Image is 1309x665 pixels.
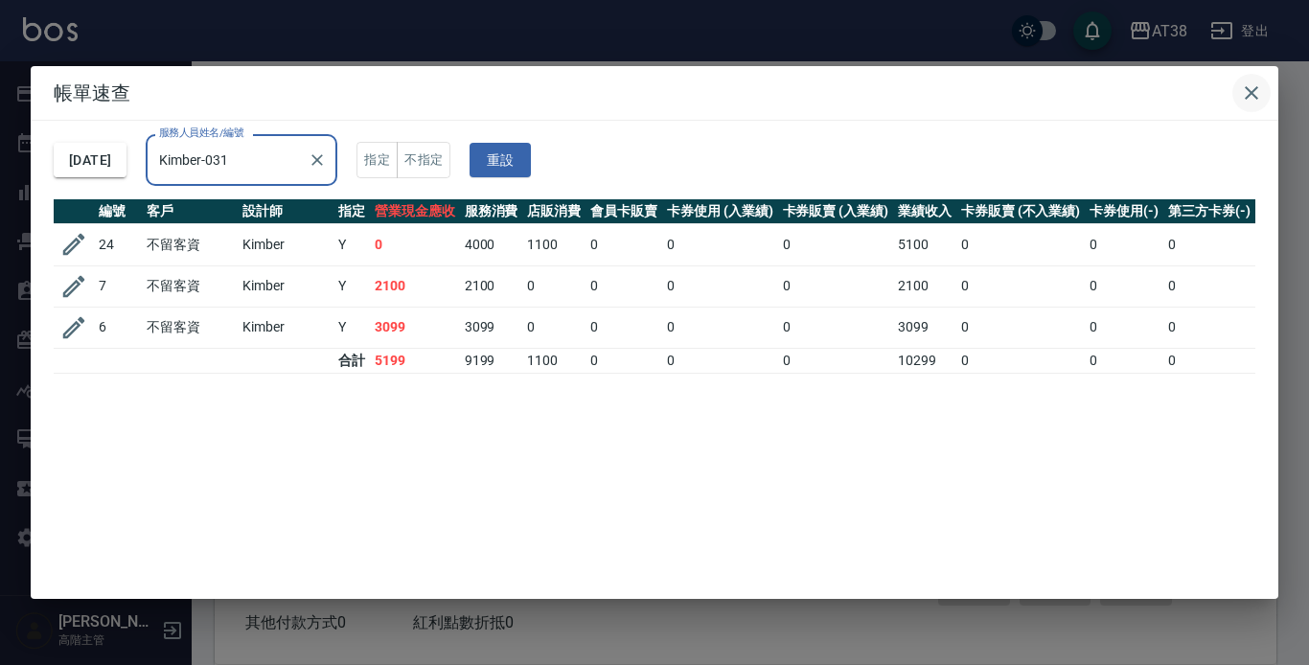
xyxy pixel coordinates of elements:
[893,348,956,373] td: 10299
[370,199,460,224] th: 營業現金應收
[778,348,894,373] td: 0
[893,307,956,348] td: 3099
[304,147,331,173] button: Clear
[1163,223,1255,265] td: 0
[522,223,586,265] td: 1100
[778,223,894,265] td: 0
[1163,348,1255,373] td: 0
[333,223,370,265] td: Y
[333,307,370,348] td: Y
[370,348,460,373] td: 5199
[370,223,460,265] td: 0
[370,307,460,348] td: 3099
[1085,348,1163,373] td: 0
[460,223,523,265] td: 4000
[956,265,1085,307] td: 0
[142,307,238,348] td: 不留客資
[662,199,778,224] th: 卡券使用 (入業績)
[893,199,956,224] th: 業績收入
[893,223,956,265] td: 5100
[94,199,142,224] th: 編號
[460,199,523,224] th: 服務消費
[238,265,333,307] td: Kimber
[238,307,333,348] td: Kimber
[1163,265,1255,307] td: 0
[778,199,894,224] th: 卡券販賣 (入業績)
[333,265,370,307] td: Y
[662,348,778,373] td: 0
[522,348,586,373] td: 1100
[956,348,1085,373] td: 0
[778,307,894,348] td: 0
[522,265,586,307] td: 0
[586,348,662,373] td: 0
[522,307,586,348] td: 0
[460,265,523,307] td: 2100
[586,199,662,224] th: 會員卡販賣
[956,199,1085,224] th: 卡券販賣 (不入業績)
[333,199,370,224] th: 指定
[238,223,333,265] td: Kimber
[333,348,370,373] td: 合計
[1085,223,1163,265] td: 0
[586,307,662,348] td: 0
[397,142,450,179] button: 不指定
[31,66,1278,120] h2: 帳單速查
[778,265,894,307] td: 0
[460,348,523,373] td: 9199
[1163,307,1255,348] td: 0
[662,307,778,348] td: 0
[94,265,142,307] td: 7
[662,265,778,307] td: 0
[1085,307,1163,348] td: 0
[956,223,1085,265] td: 0
[142,223,238,265] td: 不留客資
[460,307,523,348] td: 3099
[142,199,238,224] th: 客戶
[522,199,586,224] th: 店販消費
[238,199,333,224] th: 設計師
[586,265,662,307] td: 0
[956,307,1085,348] td: 0
[662,223,778,265] td: 0
[54,143,126,178] button: [DATE]
[1085,199,1163,224] th: 卡券使用(-)
[94,307,142,348] td: 6
[356,142,398,179] button: 指定
[94,223,142,265] td: 24
[159,126,243,140] label: 服務人員姓名/編號
[370,265,460,307] td: 2100
[1085,265,1163,307] td: 0
[1163,199,1255,224] th: 第三方卡券(-)
[586,223,662,265] td: 0
[470,143,531,178] button: 重設
[893,265,956,307] td: 2100
[142,265,238,307] td: 不留客資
